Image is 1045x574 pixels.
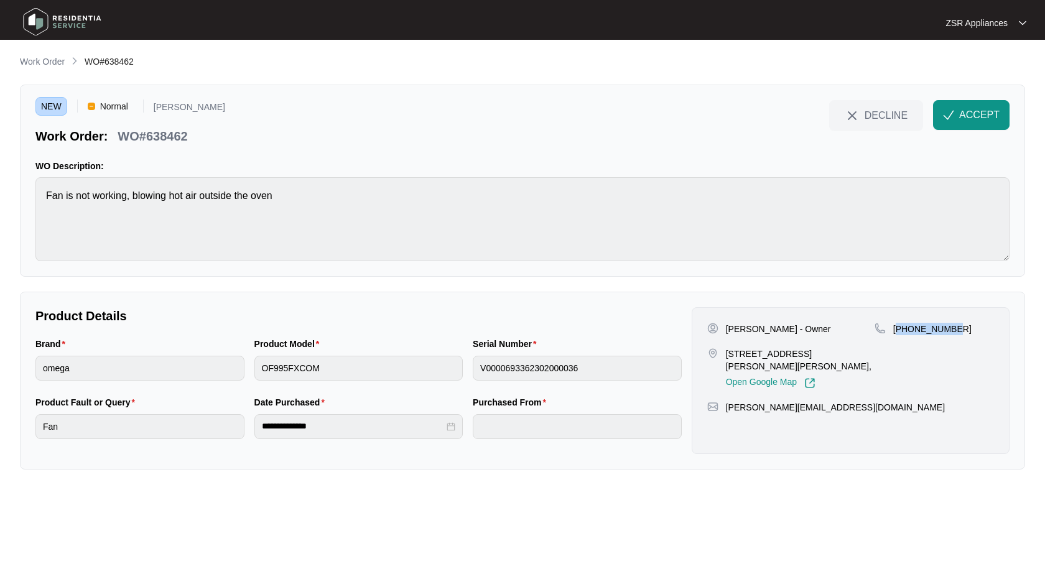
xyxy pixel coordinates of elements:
p: [PERSON_NAME] [154,103,225,116]
img: close-Icon [845,108,860,123]
label: Product Model [254,338,325,350]
label: Brand [35,338,70,350]
textarea: Fan is not working, blowing hot air outside the oven [35,177,1010,261]
span: DECLINE [865,108,908,122]
p: [PERSON_NAME][EMAIL_ADDRESS][DOMAIN_NAME] [726,401,945,414]
img: user-pin [707,323,718,334]
span: ACCEPT [959,108,1000,123]
span: WO#638462 [85,57,134,67]
img: Vercel Logo [88,103,95,110]
p: Work Order: [35,127,108,145]
p: ZSR Appliances [945,17,1008,29]
button: close-IconDECLINE [829,100,923,130]
input: Product Fault or Query [35,414,244,439]
input: Serial Number [473,356,682,381]
p: Product Details [35,307,682,325]
button: check-IconACCEPT [933,100,1010,130]
span: Normal [95,97,133,116]
input: Brand [35,356,244,381]
img: map-pin [707,348,718,359]
a: Open Google Map [726,377,815,389]
p: [PERSON_NAME] - Owner [726,323,831,335]
p: [PHONE_NUMBER] [893,323,972,335]
img: check-Icon [943,109,954,121]
label: Serial Number [473,338,541,350]
label: Purchased From [473,396,551,409]
p: Work Order [20,55,65,68]
input: Date Purchased [262,420,445,433]
p: [STREET_ADDRESS][PERSON_NAME][PERSON_NAME], [726,348,875,373]
a: Work Order [17,55,67,69]
span: NEW [35,97,67,116]
label: Product Fault or Query [35,396,140,409]
img: dropdown arrow [1019,20,1026,26]
label: Date Purchased [254,396,330,409]
input: Purchased From [473,414,682,439]
input: Product Model [254,356,463,381]
p: WO Description: [35,160,1010,172]
img: map-pin [875,323,886,334]
img: Link-External [804,377,815,389]
img: residentia service logo [19,3,106,40]
img: chevron-right [70,56,80,66]
img: map-pin [707,401,718,412]
p: WO#638462 [118,127,187,145]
